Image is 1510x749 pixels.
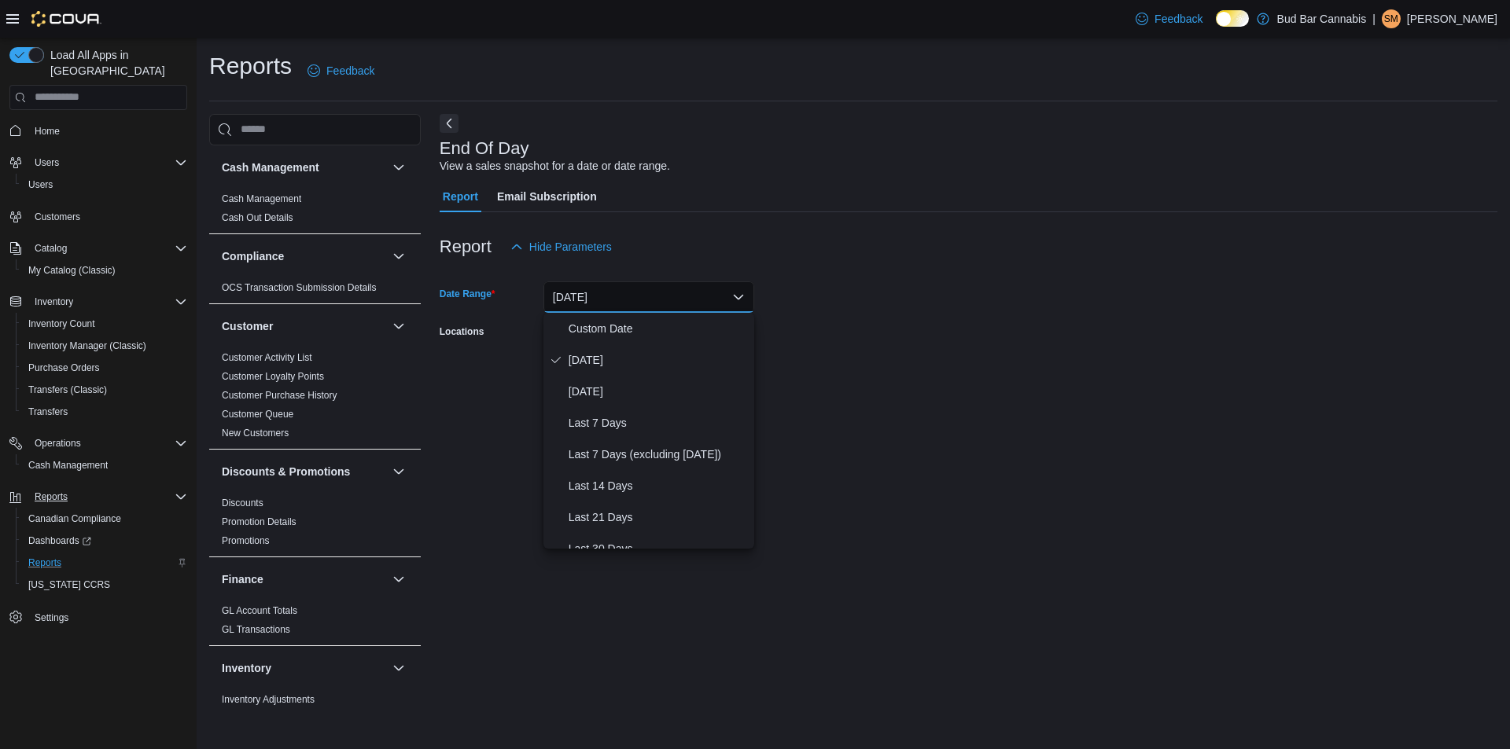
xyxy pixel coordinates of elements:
[569,382,748,401] span: [DATE]
[22,402,187,421] span: Transfers
[35,296,73,308] span: Inventory
[16,574,193,596] button: [US_STATE] CCRS
[440,237,492,256] h3: Report
[1407,9,1497,28] p: [PERSON_NAME]
[35,611,68,624] span: Settings
[569,476,748,495] span: Last 14 Days
[222,193,301,204] a: Cash Management
[222,318,273,334] h3: Customer
[222,427,289,439] span: New Customers
[222,623,290,636] span: GL Transactions
[222,571,263,587] h3: Finance
[28,406,68,418] span: Transfers
[389,462,408,481] button: Discounts & Promotions
[222,248,284,264] h3: Compliance
[222,516,296,528] span: Promotion Details
[22,261,122,280] a: My Catalog (Classic)
[28,239,73,258] button: Catalog
[22,575,116,594] a: [US_STATE] CCRS
[28,362,100,374] span: Purchase Orders
[389,247,408,266] button: Compliance
[222,211,293,224] span: Cash Out Details
[222,497,263,509] a: Discounts
[28,121,187,141] span: Home
[440,158,670,174] div: View a sales snapshot for a date or date range.
[1277,9,1367,28] p: Bud Bar Cannabis
[28,239,187,258] span: Catalog
[222,408,293,420] span: Customer Queue
[209,494,421,556] div: Discounts & Promotions
[22,358,187,377] span: Purchase Orders
[301,55,381,86] a: Feedback
[222,160,386,175] button: Cash Management
[3,152,193,174] button: Users
[28,178,53,191] span: Users
[22,380,187,399] span: Transfers (Classic)
[35,211,80,223] span: Customers
[209,189,421,233] div: Cash Management
[543,281,754,313] button: [DATE]
[1216,10,1249,27] input: Dark Mode
[28,578,110,591] span: [US_STATE] CCRS
[35,125,60,138] span: Home
[44,47,187,79] span: Load All Apps in [GEOGRAPHIC_DATA]
[222,371,324,382] a: Customer Loyalty Points
[9,113,187,670] nav: Complex example
[16,313,193,335] button: Inventory Count
[569,413,748,432] span: Last 7 Days
[28,459,108,472] span: Cash Management
[28,153,187,172] span: Users
[222,390,337,401] a: Customer Purchase History
[222,694,315,705] a: Inventory Adjustments
[222,352,312,363] a: Customer Activity List
[389,158,408,177] button: Cash Management
[222,624,290,635] a: GL Transactions
[22,553,187,572] span: Reports
[35,156,59,169] span: Users
[326,63,374,79] span: Feedback
[28,608,75,627] a: Settings
[3,432,193,454] button: Operations
[222,409,293,420] a: Customer Queue
[440,288,495,300] label: Date Range
[543,313,754,549] div: Select listbox
[28,384,107,396] span: Transfers (Classic)
[22,261,187,280] span: My Catalog (Classic)
[35,490,68,503] span: Reports
[504,231,618,263] button: Hide Parameters
[22,509,187,528] span: Canadian Compliance
[222,160,319,175] h3: Cash Management
[222,464,350,479] h3: Discounts & Promotions
[569,351,748,369] span: [DATE]
[28,434,87,453] button: Operations
[22,456,114,475] a: Cash Management
[31,11,101,27] img: Cova
[389,659,408,677] button: Inventory
[22,336,187,355] span: Inventory Manager (Classic)
[3,119,193,142] button: Home
[222,281,377,294] span: OCS Transaction Submission Details
[222,193,301,205] span: Cash Management
[497,181,597,212] span: Email Subscription
[28,207,187,226] span: Customers
[28,292,79,311] button: Inventory
[222,604,297,617] span: GL Account Totals
[28,607,187,626] span: Settings
[222,497,263,509] span: Discounts
[209,348,421,449] div: Customer
[1129,3,1209,35] a: Feedback
[209,278,421,303] div: Compliance
[222,535,270,546] a: Promotions
[3,205,193,228] button: Customers
[22,314,187,333] span: Inventory Count
[28,122,66,141] a: Home
[16,454,193,476] button: Cash Management
[222,212,293,223] a: Cash Out Details
[1382,9,1401,28] div: Sarah M
[222,370,324,383] span: Customer Loyalty Points
[22,456,187,475] span: Cash Management
[16,552,193,574] button: Reports
[16,335,193,357] button: Inventory Manager (Classic)
[529,239,612,255] span: Hide Parameters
